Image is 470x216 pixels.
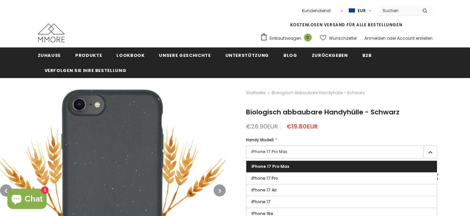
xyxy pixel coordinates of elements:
span: Biologisch abbaubare Handyhülle - Schwarz [246,107,399,117]
span: €26.90EUR [246,122,278,131]
a: Wunschzettel [320,32,357,44]
a: Zurückgeben [312,47,348,63]
span: Lookbook [116,52,144,59]
span: €19.80EUR [286,122,318,131]
span: Unterstützung [225,52,269,59]
span: Unsere Geschichte [159,52,211,59]
span: Blog [283,52,297,59]
span: Kundendienst [302,8,331,13]
span: iPhone 17 [251,199,271,205]
span: Verfolgen Sie Ihre Bestellung [45,67,127,74]
span: Wunschzettel [329,35,357,42]
span: iPhone 17 Pro Max [251,164,289,169]
span: Handy Modell [246,137,274,143]
a: Startseite [246,89,265,97]
input: Search Site [379,6,417,15]
span: EUR [358,7,366,14]
label: iPhone 17 Pro Max [246,145,438,158]
a: Anmelden [364,35,386,41]
span: oder [387,35,396,41]
a: Account erstellen [397,35,433,41]
img: MMORE Cases [38,24,65,42]
span: 0 [304,34,312,41]
span: Produkte [75,52,102,59]
a: Unterstützung [225,47,269,63]
a: Lookbook [116,47,144,63]
span: Einkaufswagen [270,35,301,42]
span: iPhone 17 Pro [251,175,278,181]
a: Produkte [75,47,102,63]
span: Biologisch abbaubare Handyhülle - Schwarz [272,89,365,97]
inbox-online-store-chat: Onlineshop-Chat von Shopify [5,189,49,211]
a: Blog [283,47,297,63]
span: iPhone 17 Air [251,187,277,193]
span: Zurückgeben [312,52,348,59]
a: Einkaufswagen 0 [260,33,315,43]
span: Zuhause [38,52,61,59]
span: B2B [362,52,372,59]
a: Verfolgen Sie Ihre Bestellung [45,63,127,78]
a: Unsere Geschichte [159,47,211,63]
span: KOSTENLOSEN VERSAND FÜR ALLE BESTELLUNGEN [290,22,403,28]
a: B2B [362,47,372,63]
a: Zuhause [38,47,61,63]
